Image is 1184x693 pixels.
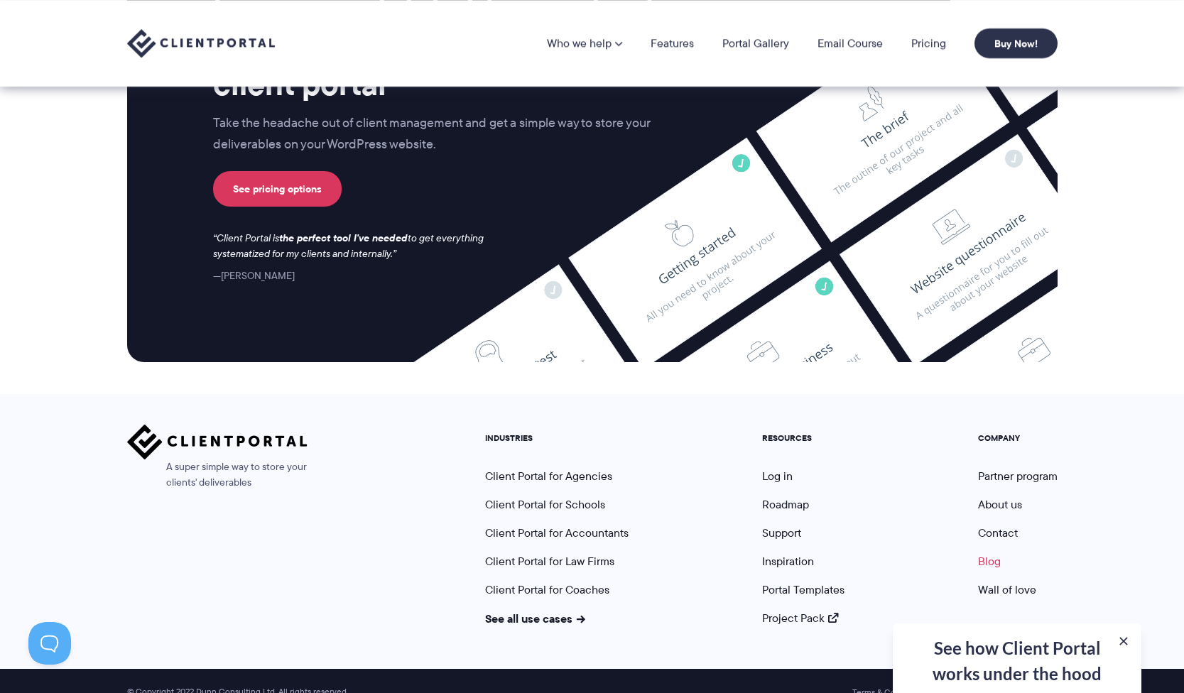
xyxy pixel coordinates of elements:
a: Portal Templates [762,582,844,598]
a: Partner program [978,468,1058,484]
iframe: Toggle Customer Support [28,622,71,665]
a: Blog [978,553,1001,569]
a: Project Pack [762,610,839,626]
h5: COMPANY [978,433,1058,443]
a: Client Portal for Accountants [485,525,629,541]
h5: INDUSTRIES [485,433,629,443]
a: Features [651,38,694,49]
a: Who we help [547,38,622,49]
a: Support [762,525,801,541]
a: Client Portal for Coaches [485,582,609,598]
p: Client Portal is to get everything systematized for my clients and internally. [213,231,503,262]
a: Roadmap [762,496,809,513]
strong: the perfect tool I've needed [279,230,408,246]
a: Contact [978,525,1018,541]
h5: RESOURCES [762,433,844,443]
cite: [PERSON_NAME] [213,268,295,283]
span: A super simple way to store your clients' deliverables [127,459,308,491]
a: See pricing options [213,171,342,207]
a: Wall of love [978,582,1036,598]
a: Inspiration [762,553,814,569]
a: Buy Now! [974,28,1058,58]
a: Client Portal for Law Firms [485,553,614,569]
p: Take the headache out of client management and get a simple way to store your deliverables on you... [213,113,680,155]
a: Email Course [818,38,883,49]
a: Portal Gallery [722,38,789,49]
a: Client Portal for Agencies [485,468,612,484]
a: Client Portal for Schools [485,496,605,513]
a: Log in [762,468,793,484]
a: See all use cases [485,610,586,627]
a: Pricing [911,38,946,49]
a: About us [978,496,1022,513]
